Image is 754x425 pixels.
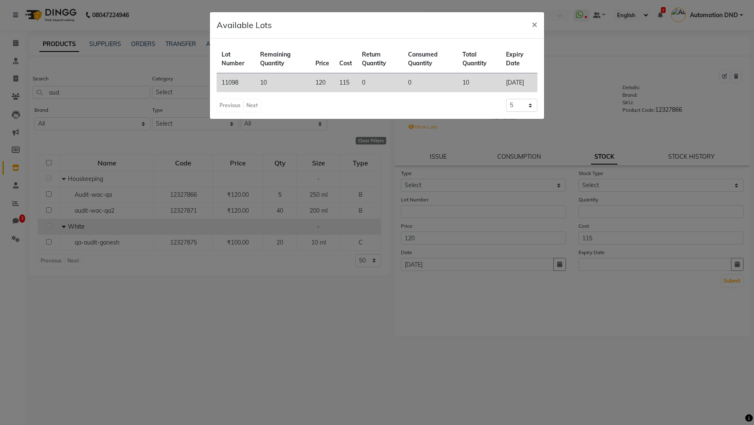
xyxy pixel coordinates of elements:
[217,73,255,93] td: 11098
[525,12,544,36] button: Close
[357,73,403,93] td: 0
[403,45,457,73] th: Consumed Quantity
[255,45,310,73] th: Remaining Quantity
[457,45,501,73] th: Total Quantity
[457,73,501,93] td: 10
[217,45,255,73] th: Lot Number
[334,73,357,93] td: 115
[255,73,310,93] td: 10
[357,45,403,73] th: Return Quantity
[532,18,537,30] span: ×
[501,73,538,93] td: [DATE]
[217,19,272,31] h5: Available Lots
[310,73,334,93] td: 120
[310,45,334,73] th: Price
[501,45,538,73] th: Expiry Date
[403,73,457,93] td: 0
[334,45,357,73] th: Cost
